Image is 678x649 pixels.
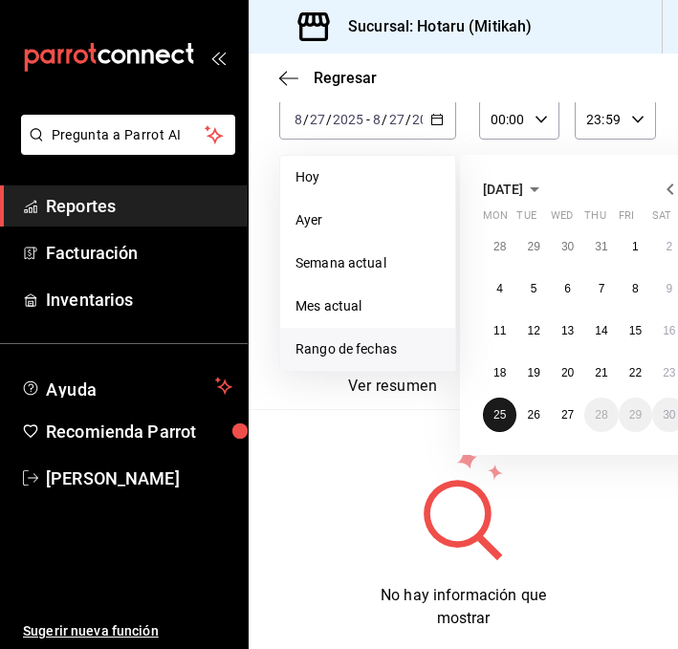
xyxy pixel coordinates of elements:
[527,240,539,253] abbr: July 29, 2025
[619,229,652,264] button: August 1, 2025
[303,112,309,127] span: /
[595,366,607,379] abbr: August 21, 2025
[527,366,539,379] abbr: August 19, 2025
[13,139,235,159] a: Pregunta a Parrot AI
[666,240,672,253] abbr: August 2, 2025
[584,398,618,432] button: August 28, 2025
[531,282,537,295] abbr: August 5, 2025
[599,282,605,295] abbr: August 7, 2025
[595,324,607,337] abbr: August 14, 2025
[279,69,377,87] button: Regresar
[46,193,232,219] span: Reportes
[210,50,226,65] button: open_drawer_menu
[483,314,516,348] button: August 11, 2025
[619,209,634,229] abbr: Friday
[332,112,364,127] input: ----
[564,282,571,295] abbr: August 6, 2025
[516,271,550,306] button: August 5, 2025
[632,282,639,295] abbr: August 8, 2025
[584,271,618,306] button: August 7, 2025
[314,69,377,87] span: Regresar
[551,356,584,390] button: August 20, 2025
[561,408,574,422] abbr: August 27, 2025
[46,465,232,491] span: [PERSON_NAME]
[527,324,539,337] abbr: August 12, 2025
[405,112,411,127] span: /
[516,356,550,390] button: August 19, 2025
[629,408,642,422] abbr: August 29, 2025
[551,229,584,264] button: July 30, 2025
[496,282,503,295] abbr: August 4, 2025
[527,408,539,422] abbr: August 26, 2025
[516,229,550,264] button: July 29, 2025
[382,112,387,127] span: /
[619,271,652,306] button: August 8, 2025
[46,240,232,266] span: Facturación
[619,314,652,348] button: August 15, 2025
[629,366,642,379] abbr: August 22, 2025
[493,366,506,379] abbr: August 18, 2025
[294,112,303,127] input: --
[584,356,618,390] button: August 21, 2025
[619,356,652,390] button: August 22, 2025
[483,271,516,306] button: August 4, 2025
[663,366,675,379] abbr: August 23, 2025
[551,314,584,348] button: August 13, 2025
[309,112,326,127] input: --
[52,125,206,145] span: Pregunta a Parrot AI
[295,167,440,187] span: Hoy
[388,112,405,127] input: --
[551,271,584,306] button: August 6, 2025
[46,287,232,313] span: Inventarios
[632,240,639,253] abbr: August 1, 2025
[21,115,235,155] button: Pregunta a Parrot AI
[483,182,523,197] span: [DATE]
[381,586,546,627] span: No hay información que mostrar
[348,377,437,409] button: Ver resumen
[295,296,440,316] span: Mes actual
[46,419,232,444] span: Recomienda Parrot
[348,377,568,409] div: navigation tabs
[483,178,546,201] button: [DATE]
[483,398,516,432] button: August 25, 2025
[411,112,444,127] input: ----
[561,366,574,379] abbr: August 20, 2025
[493,408,506,422] abbr: August 25, 2025
[561,324,574,337] abbr: August 13, 2025
[551,398,584,432] button: August 27, 2025
[483,356,516,390] button: August 18, 2025
[493,324,506,337] abbr: August 11, 2025
[666,282,672,295] abbr: August 9, 2025
[483,229,516,264] button: July 28, 2025
[619,398,652,432] button: August 29, 2025
[295,210,440,230] span: Ayer
[295,253,440,273] span: Semana actual
[551,209,573,229] abbr: Wednesday
[483,209,508,229] abbr: Monday
[493,240,506,253] abbr: July 28, 2025
[366,112,370,127] span: -
[333,15,532,38] h3: Sucursal: Hotaru (Mitikah)
[584,209,605,229] abbr: Thursday
[663,324,675,337] abbr: August 16, 2025
[516,314,550,348] button: August 12, 2025
[326,112,332,127] span: /
[295,339,440,359] span: Rango de fechas
[663,408,675,422] abbr: August 30, 2025
[595,408,607,422] abbr: August 28, 2025
[372,112,382,127] input: --
[629,324,642,337] abbr: August 15, 2025
[46,375,208,398] span: Ayuda
[584,229,618,264] button: July 31, 2025
[23,621,232,641] span: Sugerir nueva función
[652,209,671,229] abbr: Saturday
[516,209,536,229] abbr: Tuesday
[595,240,607,253] abbr: July 31, 2025
[584,314,618,348] button: August 14, 2025
[516,398,550,432] button: August 26, 2025
[561,240,574,253] abbr: July 30, 2025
